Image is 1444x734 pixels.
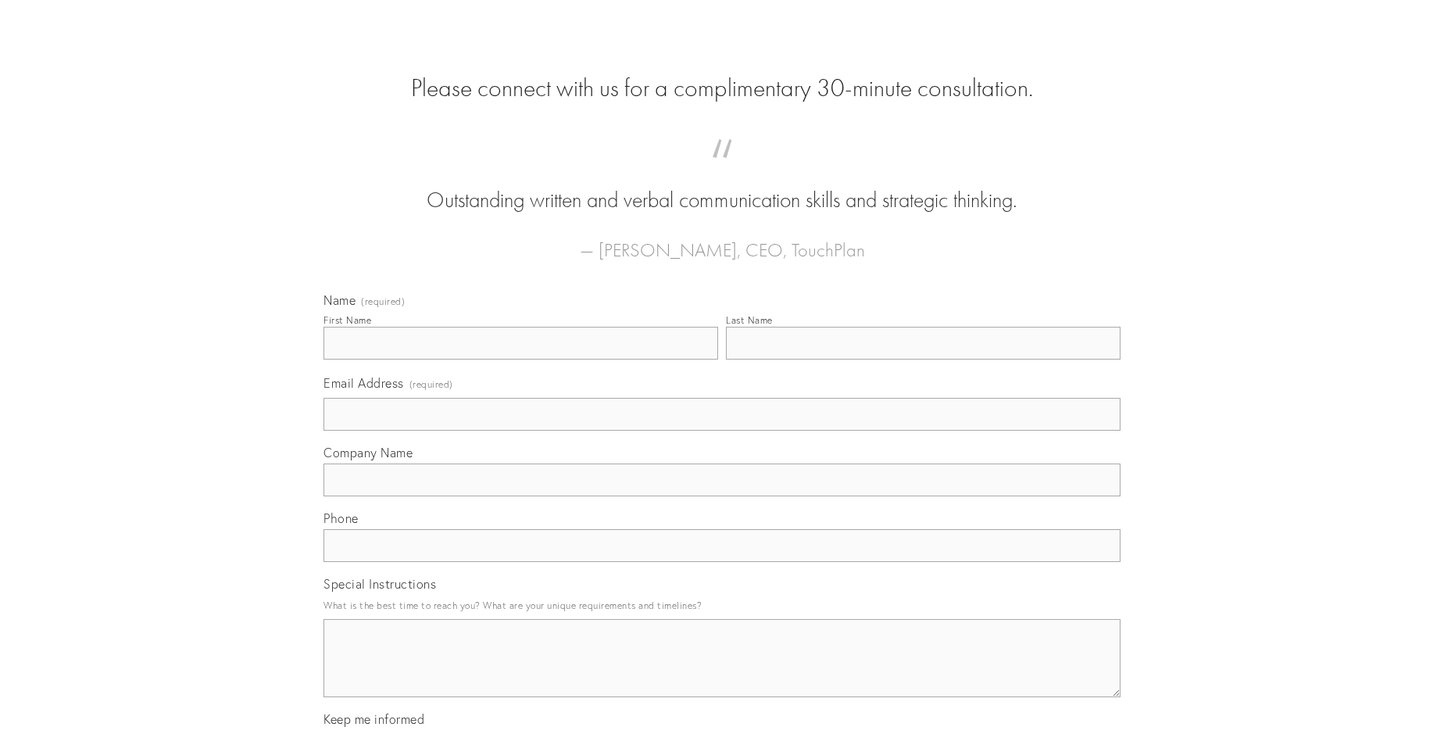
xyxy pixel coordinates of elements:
span: Email Address [323,375,404,391]
span: Phone [323,510,359,526]
span: (required) [409,374,453,395]
span: Company Name [323,445,413,460]
h2: Please connect with us for a complimentary 30-minute consultation. [323,73,1121,103]
span: (required) [361,297,405,306]
span: “ [348,155,1096,185]
blockquote: Outstanding written and verbal communication skills and strategic thinking. [348,155,1096,216]
div: Last Name [726,314,773,326]
span: Name [323,292,356,308]
p: What is the best time to reach you? What are your unique requirements and timelines? [323,595,1121,616]
span: Special Instructions [323,576,436,592]
figcaption: — [PERSON_NAME], CEO, TouchPlan [348,216,1096,266]
span: Keep me informed [323,711,424,727]
div: First Name [323,314,371,326]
